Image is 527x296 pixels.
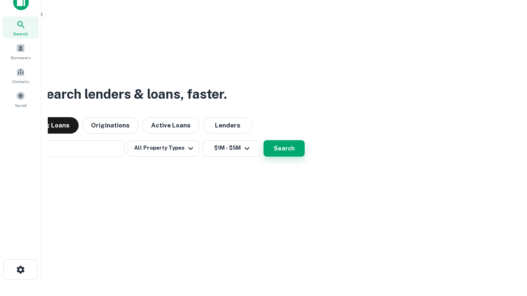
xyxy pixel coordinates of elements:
[13,30,28,37] span: Search
[128,140,199,157] button: All Property Types
[15,102,27,109] span: Saved
[2,16,39,39] a: Search
[203,117,252,134] button: Lenders
[37,84,227,104] h3: Search lenders & loans, faster.
[486,230,527,270] iframe: Chat Widget
[82,117,139,134] button: Originations
[263,140,305,157] button: Search
[2,64,39,86] a: Contacts
[142,117,200,134] button: Active Loans
[203,140,260,157] button: $1M - $5M
[11,54,30,61] span: Borrowers
[2,40,39,62] a: Borrowers
[12,78,29,85] span: Contacts
[2,88,39,110] a: Saved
